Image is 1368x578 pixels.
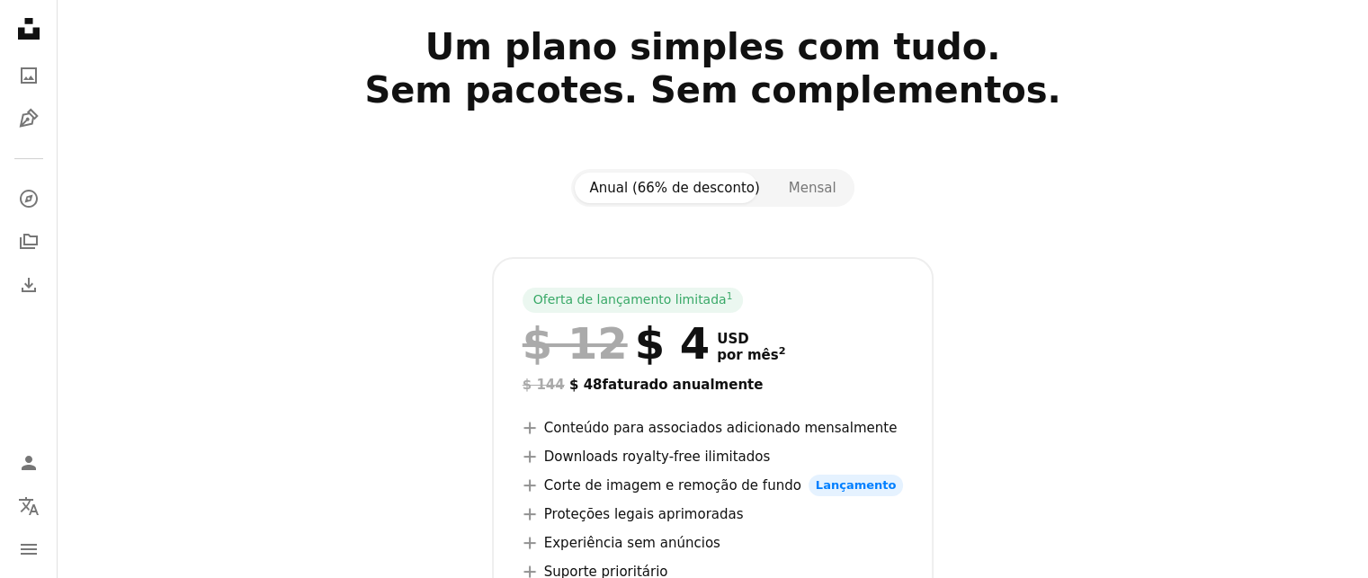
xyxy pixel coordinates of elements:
li: Proteções legais aprimoradas [523,503,904,525]
h2: Um plano simples com tudo. Sem pacotes. Sem complementos. [134,25,1292,155]
sup: 1 [727,290,733,301]
a: 1 [723,291,737,309]
li: Corte de imagem e remoção de fundo [523,475,904,496]
li: Conteúdo para associados adicionado mensalmente [523,417,904,439]
a: Coleções [11,224,47,260]
span: Lançamento [809,475,904,496]
a: Fotos [11,58,47,93]
button: Idioma [11,488,47,524]
li: Downloads royalty-free ilimitados [523,446,904,467]
div: $ 4 [523,320,710,367]
a: Ilustrações [11,101,47,137]
a: Início — Unsplash [11,11,47,50]
span: $ 144 [523,377,565,393]
div: $ 48 faturado anualmente [523,374,904,396]
a: Histórico de downloads [11,267,47,303]
button: Mensal [774,173,851,203]
span: USD [717,331,785,347]
li: Experiência sem anúncios [523,532,904,554]
button: Menu [11,531,47,567]
div: Oferta de lançamento limitada [523,288,744,313]
button: Anual (66% de desconto) [575,173,773,203]
a: Explorar [11,181,47,217]
a: Entrar / Cadastrar-se [11,445,47,481]
sup: 2 [779,345,786,357]
a: 2 [775,347,790,363]
span: $ 12 [523,320,628,367]
span: por mês [717,347,785,363]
